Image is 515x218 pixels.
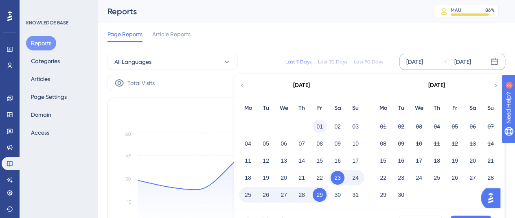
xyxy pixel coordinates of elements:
[376,188,390,202] button: 29
[313,120,327,133] button: 01
[285,59,311,65] div: Last 7 Days
[430,120,444,133] button: 04
[394,120,408,133] button: 02
[348,154,362,168] button: 17
[376,171,390,185] button: 22
[241,171,255,185] button: 18
[331,171,344,185] button: 23
[430,154,444,168] button: 18
[259,188,273,202] button: 26
[394,137,408,150] button: 09
[448,137,462,150] button: 12
[464,103,482,113] div: Sa
[331,154,344,168] button: 16
[392,103,410,113] div: Tu
[394,188,408,202] button: 30
[428,103,446,113] div: Th
[257,103,275,113] div: Tu
[412,120,426,133] button: 03
[241,188,255,202] button: 25
[26,36,56,50] button: Reports
[313,137,327,150] button: 08
[126,153,131,159] tspan: 45
[313,188,327,202] button: 29
[241,154,255,168] button: 11
[348,188,362,202] button: 31
[239,103,257,113] div: Mo
[311,103,329,113] div: Fr
[484,120,497,133] button: 07
[26,72,55,86] button: Articles
[26,20,68,26] div: KNOWLEDGE BASE
[277,188,291,202] button: 27
[454,57,471,67] div: [DATE]
[394,171,408,185] button: 23
[107,29,142,39] span: Page Reports
[26,107,56,122] button: Domain
[482,103,500,113] div: Su
[277,171,291,185] button: 20
[107,54,238,70] button: All Languages
[428,81,445,90] div: [DATE]
[127,78,155,88] span: Total Visits
[466,154,480,168] button: 20
[484,154,497,168] button: 21
[412,137,426,150] button: 10
[485,7,495,13] div: 86 %
[107,6,413,17] div: Reports
[114,57,151,67] span: All Languages
[348,120,362,133] button: 03
[277,154,291,168] button: 13
[484,137,497,150] button: 14
[406,57,423,67] div: [DATE]
[448,154,462,168] button: 19
[318,59,347,65] div: Last 30 Days
[57,4,59,11] div: 2
[293,103,311,113] div: Th
[295,188,309,202] button: 28
[295,171,309,185] button: 21
[394,154,408,168] button: 16
[295,137,309,150] button: 07
[275,103,293,113] div: We
[446,103,464,113] div: Fr
[313,171,327,185] button: 22
[348,171,362,185] button: 24
[466,171,480,185] button: 27
[277,137,291,150] button: 06
[354,59,383,65] div: Last 90 Days
[331,188,344,202] button: 30
[313,154,327,168] button: 15
[259,137,273,150] button: 05
[152,29,191,39] span: Article Reports
[26,54,65,68] button: Categories
[410,103,428,113] div: We
[376,154,390,168] button: 15
[125,176,131,182] tspan: 30
[26,89,72,104] button: Page Settings
[451,7,461,13] div: MAU
[466,137,480,150] button: 13
[348,137,362,150] button: 10
[448,171,462,185] button: 26
[412,154,426,168] button: 17
[430,171,444,185] button: 25
[376,120,390,133] button: 01
[293,81,310,90] div: [DATE]
[295,154,309,168] button: 14
[484,171,497,185] button: 28
[466,120,480,133] button: 06
[430,137,444,150] button: 11
[329,103,346,113] div: Sa
[127,199,131,205] tspan: 15
[346,103,364,113] div: Su
[241,137,255,150] button: 04
[331,120,344,133] button: 02
[125,131,131,137] tspan: 60
[481,186,505,210] iframe: UserGuiding AI Assistant Launcher
[26,125,54,140] button: Access
[374,103,392,113] div: Mo
[412,171,426,185] button: 24
[259,154,273,168] button: 12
